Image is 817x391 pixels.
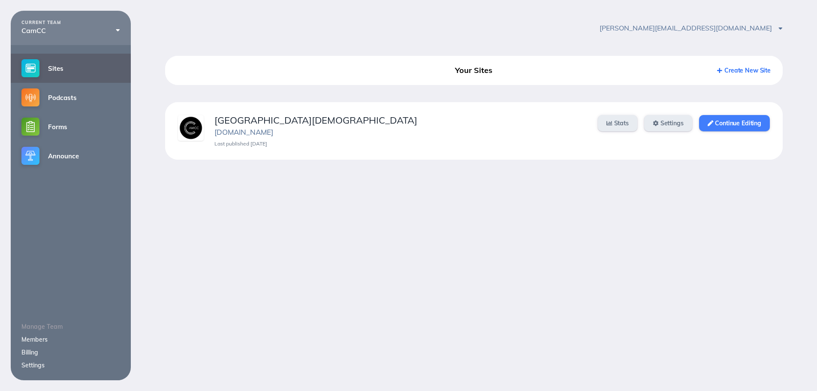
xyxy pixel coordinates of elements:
[11,83,131,112] a: Podcasts
[214,115,587,126] div: [GEOGRAPHIC_DATA][DEMOGRAPHIC_DATA]
[11,112,131,141] a: Forms
[600,24,783,32] span: [PERSON_NAME][EMAIL_ADDRESS][DOMAIN_NAME]
[21,336,48,343] a: Members
[214,127,273,136] a: [DOMAIN_NAME]
[21,20,120,25] div: CURRENT TEAM
[644,115,692,131] a: Settings
[699,115,770,131] a: Continue Editing
[11,141,131,170] a: Announce
[21,349,38,356] a: Billing
[21,27,120,34] div: CamCC
[598,115,637,131] a: Stats
[21,361,45,369] a: Settings
[375,63,573,78] div: Your Sites
[21,147,39,165] img: announce-small@2x.png
[11,54,131,83] a: Sites
[21,88,39,106] img: podcasts-small@2x.png
[21,323,63,330] span: Manage Team
[717,67,771,74] a: Create New Site
[214,141,587,147] div: Last published [DATE]
[21,118,39,136] img: forms-small@2x.png
[178,115,204,141] img: vievzmvafxvnastf.png
[21,59,39,77] img: sites-small@2x.png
